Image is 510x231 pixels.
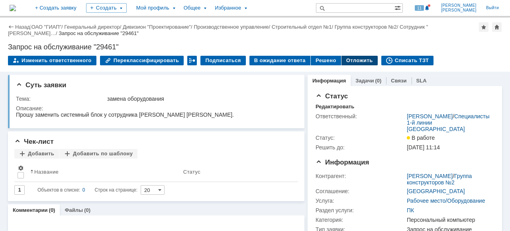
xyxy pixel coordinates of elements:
div: Соглашение: [316,188,405,194]
th: Название [27,162,180,182]
div: Тема: [16,96,106,102]
div: Редактировать [316,104,354,110]
span: Настройки [18,165,24,171]
span: [PERSON_NAME] [441,3,477,8]
a: Связи [391,78,406,84]
span: Расширенный поиск [394,4,402,11]
a: Информация [312,78,346,84]
span: Объектов в списке: [37,187,80,193]
span: Чек-лист [14,138,54,145]
a: Дивизион "Проектирование" [123,24,191,30]
a: Группа конструкторов №2 [335,24,397,30]
span: Суть заявки [16,81,66,89]
span: Статус [316,92,348,100]
div: замена оборудования [107,96,294,102]
div: Контрагент: [316,173,405,179]
img: logo [10,5,16,11]
div: / [123,24,194,30]
a: Специалисты 1-й линии [GEOGRAPHIC_DATA] [407,113,490,132]
div: / [335,24,400,30]
a: Назад [15,24,30,30]
div: / [407,173,491,186]
a: Генеральный директор [64,24,120,30]
span: [DATE] 11:14 [407,144,440,151]
span: В работе [407,135,435,141]
a: SLA [416,78,427,84]
a: Комментарии [13,207,48,213]
div: / [8,24,428,36]
div: (0) [375,78,381,84]
div: Статус: [316,135,405,141]
a: Группа конструкторов №2 [407,173,472,186]
div: Добавить в избранное [479,22,488,32]
div: Сделать домашней страницей [492,22,502,32]
div: Категория: [316,217,405,223]
span: Информация [316,159,369,166]
a: Производственное управление [194,24,269,30]
a: [PERSON_NAME] [407,113,453,119]
div: (0) [49,207,55,213]
div: Решить до: [316,144,405,151]
i: Строк на странице: [37,185,137,195]
span: [PERSON_NAME] [441,8,477,13]
div: Услуга: [316,198,405,204]
div: / [194,24,272,30]
div: Запрос на обслуживание "29461" [8,43,502,51]
a: Задачи [355,78,374,84]
div: Персональный компьютер [407,217,491,223]
div: Раздел услуги: [316,207,405,213]
a: Строительный отдел №1 [272,24,332,30]
div: (0) [84,207,90,213]
th: Статус [180,162,292,182]
div: / [64,24,123,30]
div: / [407,113,491,132]
a: Перейти на домашнюю страницу [10,5,16,11]
div: 0 [82,185,85,195]
div: Создать [86,3,127,13]
a: [GEOGRAPHIC_DATA] [407,188,465,194]
div: Запрос на обслуживание "29461" [59,30,139,36]
a: [PERSON_NAME] [407,173,453,179]
div: Название [34,169,59,175]
span: 11 [415,5,424,11]
a: Файлы [65,207,83,213]
a: ПК [407,207,414,213]
div: / [31,24,65,30]
div: / [272,24,335,30]
div: Описание: [16,105,295,112]
div: Работа с массовостью [187,56,197,65]
a: Сотрудник "[PERSON_NAME]… [8,24,428,36]
div: Ответственный: [316,113,405,119]
div: | [30,23,31,29]
a: Рабочее место/Оборудование [407,198,485,204]
a: ОАО "ГИАП" [31,24,61,30]
div: Статус [183,169,200,175]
